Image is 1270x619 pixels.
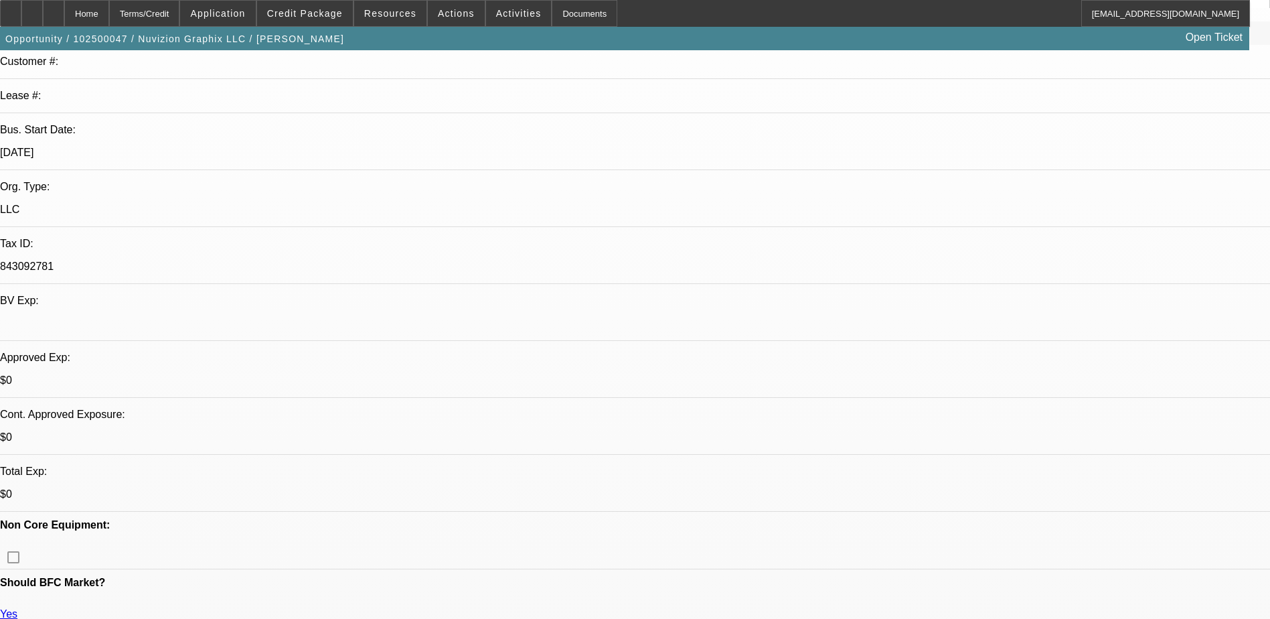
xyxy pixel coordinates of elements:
span: Activities [496,8,542,19]
a: Open Ticket [1180,26,1248,49]
span: Resources [364,8,416,19]
span: Application [190,8,245,19]
button: Application [180,1,255,26]
button: Credit Package [257,1,353,26]
span: Actions [438,8,475,19]
span: Credit Package [267,8,343,19]
button: Resources [354,1,426,26]
span: Opportunity / 102500047 / Nuvizion Graphix LLC / [PERSON_NAME] [5,33,344,44]
button: Activities [486,1,552,26]
button: Actions [428,1,485,26]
